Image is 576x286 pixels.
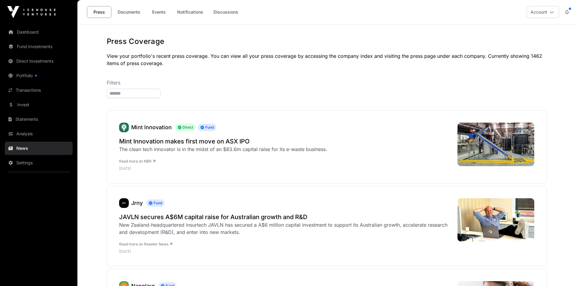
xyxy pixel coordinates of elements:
[147,6,171,18] a: Events
[5,40,73,53] a: Fund Investments
[119,123,129,132] a: Mint Innovation
[198,124,216,131] span: Fund
[119,249,451,254] p: [DATE]
[5,113,73,126] a: Statements
[119,166,327,171] p: [DATE]
[107,37,547,46] h1: Press Coverage
[5,142,73,155] a: News
[119,159,155,163] a: Read more on NBR
[457,198,535,242] img: 4067502-0-12102500-1759452043-David-Leach.jpg
[107,79,547,86] p: Filters
[5,98,73,111] a: Invest
[527,6,559,18] button: Account
[87,6,111,18] a: Press
[5,54,73,68] a: Direct Investments
[5,25,73,39] a: Dashboard
[5,127,73,140] a: Analysis
[146,199,164,207] span: Fund
[175,124,196,131] span: Direct
[119,146,327,153] div: The clean tech innovator is in the midst of an $83.6m capital raise for its e-waste business.
[119,213,451,221] a: JAVLN secures A$6M capital raise for Australian growth and R&D
[107,52,547,67] p: View your portfolio's recent press coverage. You can view all your press coverage by accessing th...
[119,221,451,236] div: New Zealand-headquartered insurtech JAVLN has secured a A$6 million capital investment to support...
[457,123,535,166] img: mint-innovation-hammer-mill-.jpeg
[119,137,327,146] a: Mint Innovation makes first move on ASX IPO
[210,6,242,18] a: Discussions
[131,124,172,130] a: Mint Innovation
[5,84,73,97] a: Transactions
[5,156,73,169] a: Settings
[173,6,207,18] a: Notifications
[114,6,144,18] a: Documents
[546,257,576,286] iframe: Chat Widget
[119,198,129,208] a: Jrny
[7,6,56,18] img: Icehouse Ventures Logo
[131,200,143,206] a: Jrny
[119,198,129,208] img: jrny148.png
[5,69,73,82] a: Portfolio
[119,242,172,246] a: Read more on Reseller News
[119,123,129,132] img: Mint.svg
